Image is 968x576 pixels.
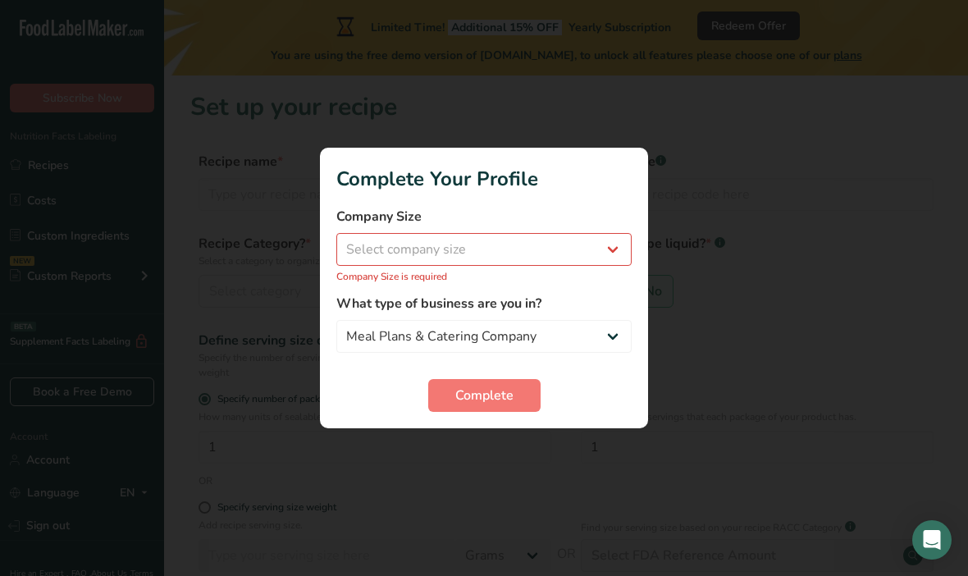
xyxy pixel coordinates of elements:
label: What type of business are you in? [336,294,632,313]
div: Open Intercom Messenger [912,520,952,560]
span: Complete [455,386,514,405]
button: Complete [428,379,541,412]
p: Company Size is required [336,269,632,284]
label: Company Size [336,207,632,226]
h1: Complete Your Profile [336,164,632,194]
